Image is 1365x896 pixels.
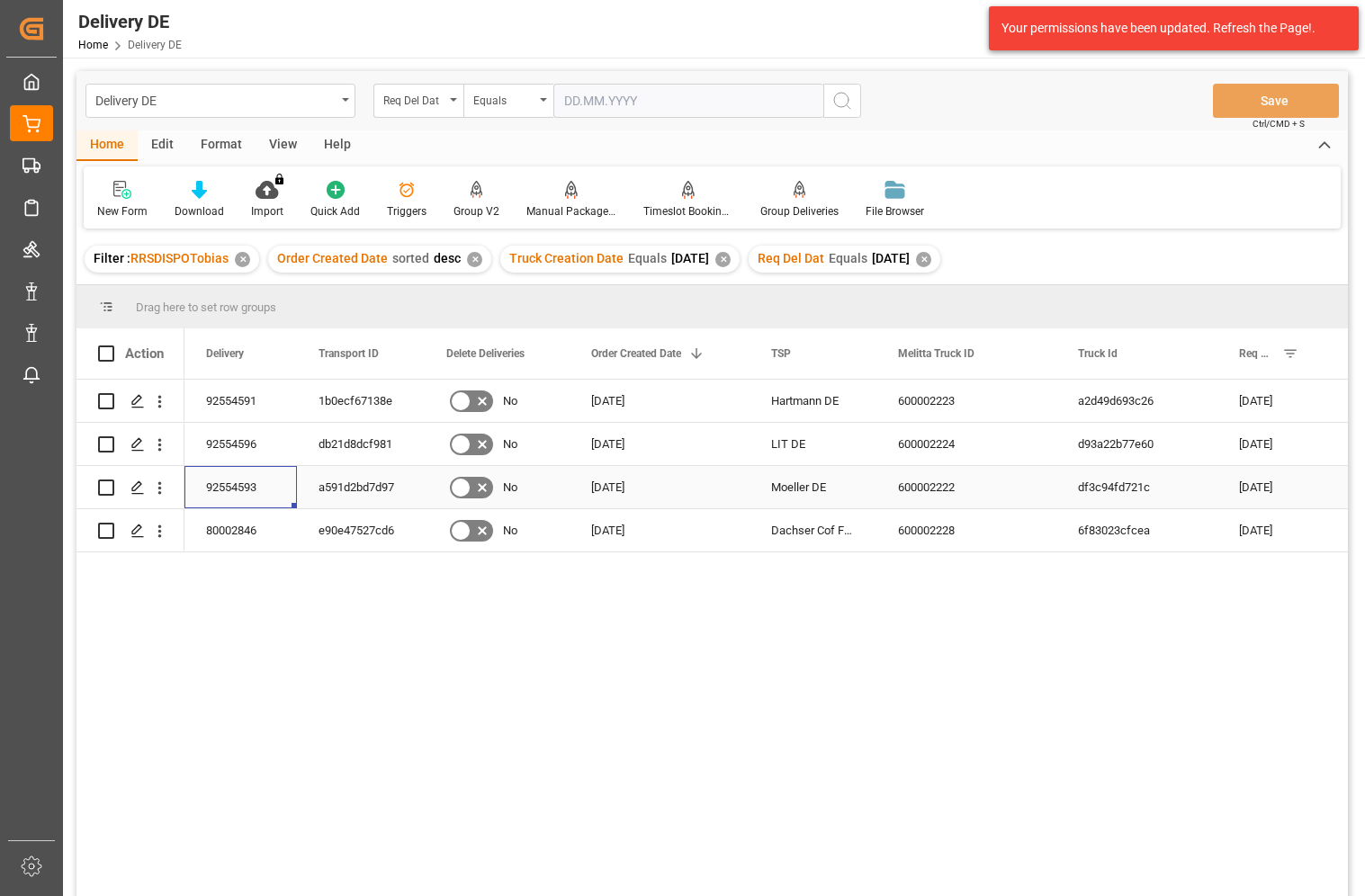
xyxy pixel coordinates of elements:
[85,84,355,118] button: open menu
[1056,466,1217,508] div: df3c94fd721c
[310,203,360,220] div: Quick Add
[643,203,733,220] div: Timeslot Booking Report
[76,130,138,161] div: Home
[570,509,750,551] div: [DATE]
[760,203,839,220] div: Group Deliveries
[467,252,482,267] div: ✕
[310,130,364,161] div: Help
[434,251,461,265] span: desc
[297,509,425,551] div: e90e47527cd6
[628,251,667,265] span: Equals
[750,509,876,551] div: Dachser Cof Foodservice
[503,510,517,551] span: No
[1078,347,1118,360] span: Truck Id
[319,347,379,360] span: Transport ID
[184,466,297,508] div: 92554593
[277,251,388,265] span: Order Created Date
[1217,466,1336,508] div: [DATE]
[509,251,624,265] span: Truck Creation Date
[570,380,750,422] div: [DATE]
[95,88,336,111] div: Delivery DE
[671,251,709,265] span: [DATE]
[76,380,184,423] div: Press SPACE to select this row.
[387,203,427,220] div: Triggers
[1217,380,1336,422] div: [DATE]
[392,251,429,265] span: sorted
[454,203,499,220] div: Group V2
[1213,84,1339,118] button: Save
[297,466,425,508] div: a591d2bd7d97
[373,84,463,118] button: open menu
[553,84,823,118] input: DD.MM.YYYY
[184,423,297,465] div: 92554596
[78,39,108,51] a: Home
[78,8,182,35] div: Delivery DE
[872,251,910,265] span: [DATE]
[187,130,256,161] div: Format
[876,509,1056,551] div: 600002228
[876,423,1056,465] div: 600002224
[125,345,164,362] div: Action
[715,252,731,267] div: ✕
[829,251,867,265] span: Equals
[297,423,425,465] div: db21d8dcf981
[750,380,876,422] div: Hartmann DE
[876,380,1056,422] div: 600002223
[750,466,876,508] div: Moeller DE
[866,203,924,220] div: File Browser
[206,347,244,360] span: Delivery
[184,509,297,551] div: 80002846
[97,203,148,220] div: New Form
[1217,509,1336,551] div: [DATE]
[138,130,187,161] div: Edit
[256,130,310,161] div: View
[235,252,250,267] div: ✕
[570,423,750,465] div: [DATE]
[463,84,553,118] button: open menu
[503,424,517,465] span: No
[1056,380,1217,422] div: a2d49d693c26
[473,88,534,109] div: Equals
[184,380,297,422] div: 92554591
[898,347,974,360] span: Melitta Truck ID
[94,251,130,265] span: Filter :
[383,88,445,109] div: Req Del Dat
[916,252,931,267] div: ✕
[76,509,184,552] div: Press SPACE to select this row.
[297,380,425,422] div: 1b0ecf67138e
[175,203,224,220] div: Download
[591,347,681,360] span: Order Created Date
[750,423,876,465] div: LIT DE
[76,423,184,466] div: Press SPACE to select this row.
[1001,19,1333,38] div: Your permissions have been updated. Refresh the Page!.
[1056,509,1217,551] div: 6f83023cfcea
[570,466,750,508] div: [DATE]
[1239,347,1275,360] span: Req Del Dat
[130,251,229,265] span: RRSDISPOTobias
[876,466,1056,508] div: 600002222
[503,467,517,508] span: No
[526,203,616,220] div: Manual Package TypeDetermination
[136,300,276,314] span: Drag here to set row groups
[446,347,525,360] span: Delete Deliveries
[1056,423,1217,465] div: d93a22b77e60
[1253,117,1305,130] span: Ctrl/CMD + S
[76,466,184,509] div: Press SPACE to select this row.
[1217,423,1336,465] div: [DATE]
[823,84,861,118] button: search button
[503,381,517,422] span: No
[771,347,791,360] span: TSP
[758,251,824,265] span: Req Del Dat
